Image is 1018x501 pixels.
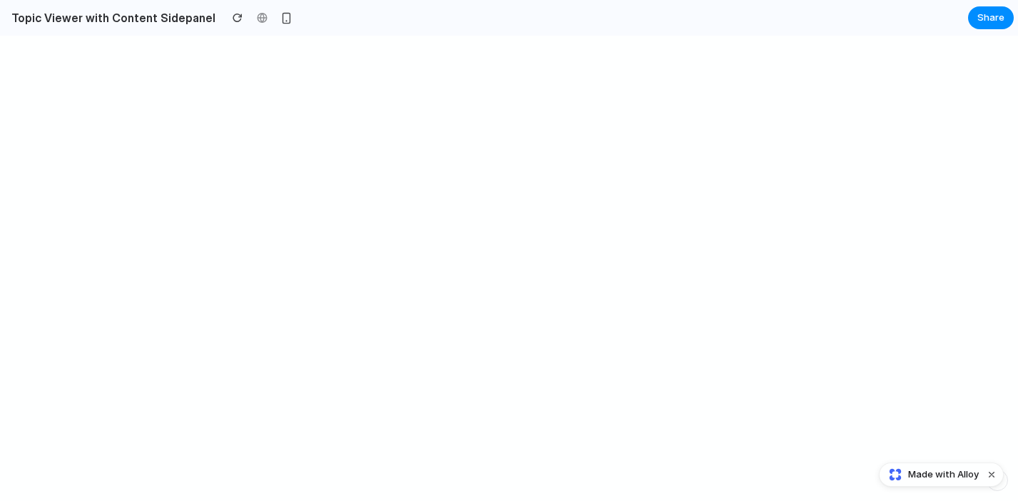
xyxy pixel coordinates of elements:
span: Share [977,11,1004,25]
button: Share [968,6,1014,29]
h2: Topic Viewer with Content Sidepanel [6,9,215,26]
span: Made with Alloy [908,468,979,482]
a: Made with Alloy [880,468,980,482]
button: Dismiss watermark [983,466,1000,483]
